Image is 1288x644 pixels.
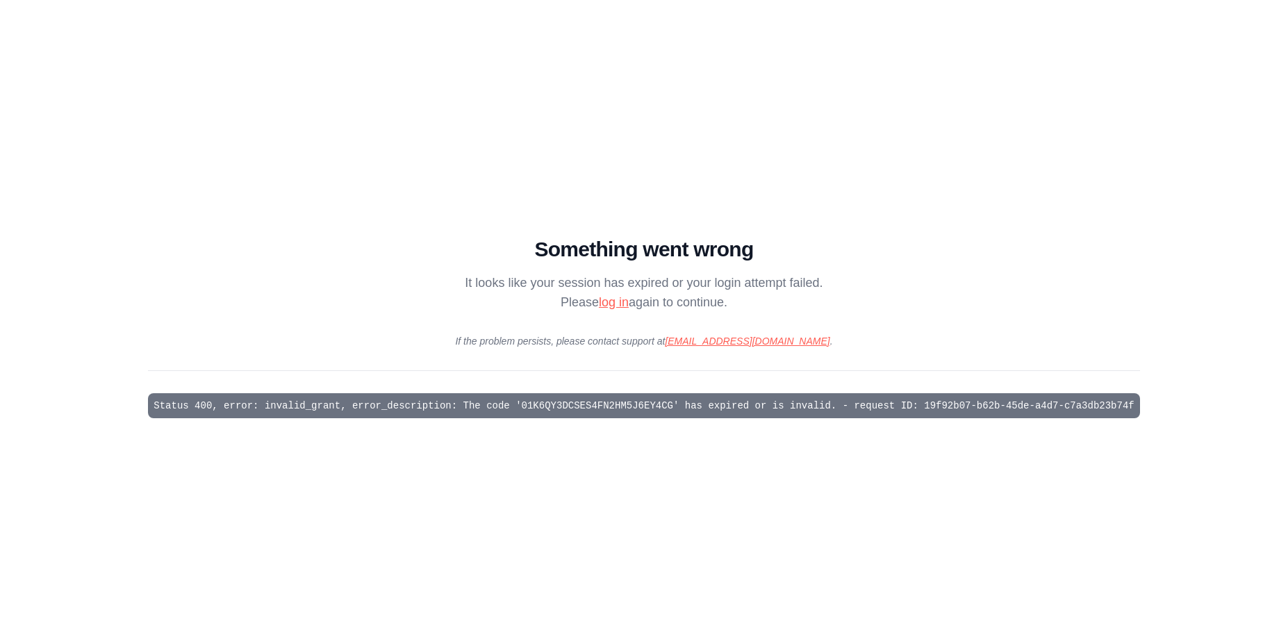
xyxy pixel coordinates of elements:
a: log in [599,295,629,309]
p: Please again to continue. [148,292,1139,312]
pre: Status 400, error: invalid_grant, error_description: The code '01K6QY3DCSES4FN2HM5J6EY4CG' has ex... [148,393,1139,418]
a: [EMAIL_ADDRESS][DOMAIN_NAME] [665,336,829,347]
h1: Something went wrong [148,237,1139,262]
p: If the problem persists, please contact support at . [148,334,1139,348]
p: It looks like your session has expired or your login attempt failed. [148,273,1139,292]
